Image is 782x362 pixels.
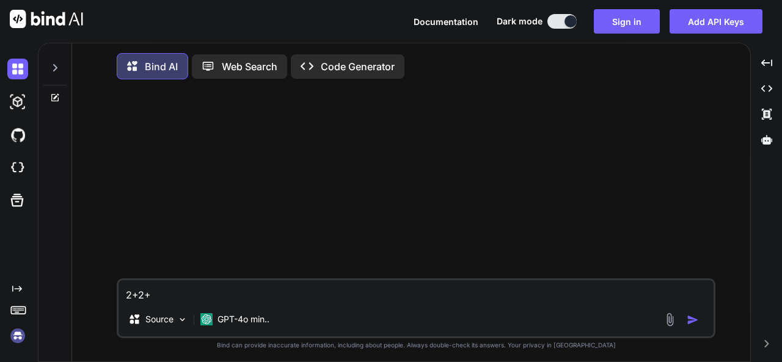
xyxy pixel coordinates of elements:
[7,325,28,346] img: signin
[217,313,269,325] p: GPT-4o min..
[10,10,83,28] img: Bind AI
[7,92,28,112] img: darkAi-studio
[670,9,762,34] button: Add API Keys
[7,125,28,145] img: githubDark
[414,16,478,27] span: Documentation
[7,157,28,178] img: cloudideIcon
[321,59,395,74] p: Code Generator
[222,59,277,74] p: Web Search
[117,341,715,350] p: Bind can provide inaccurate information, including about people. Always double-check its answers....
[177,314,188,325] img: Pick Models
[119,280,714,302] textarea: 2+2+
[497,15,543,27] span: Dark mode
[687,314,699,326] img: icon
[7,59,28,79] img: darkChat
[594,9,660,34] button: Sign in
[414,15,478,28] button: Documentation
[200,313,213,325] img: GPT-4o mini
[145,313,174,325] p: Source
[145,59,178,74] p: Bind AI
[663,313,677,327] img: attachment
